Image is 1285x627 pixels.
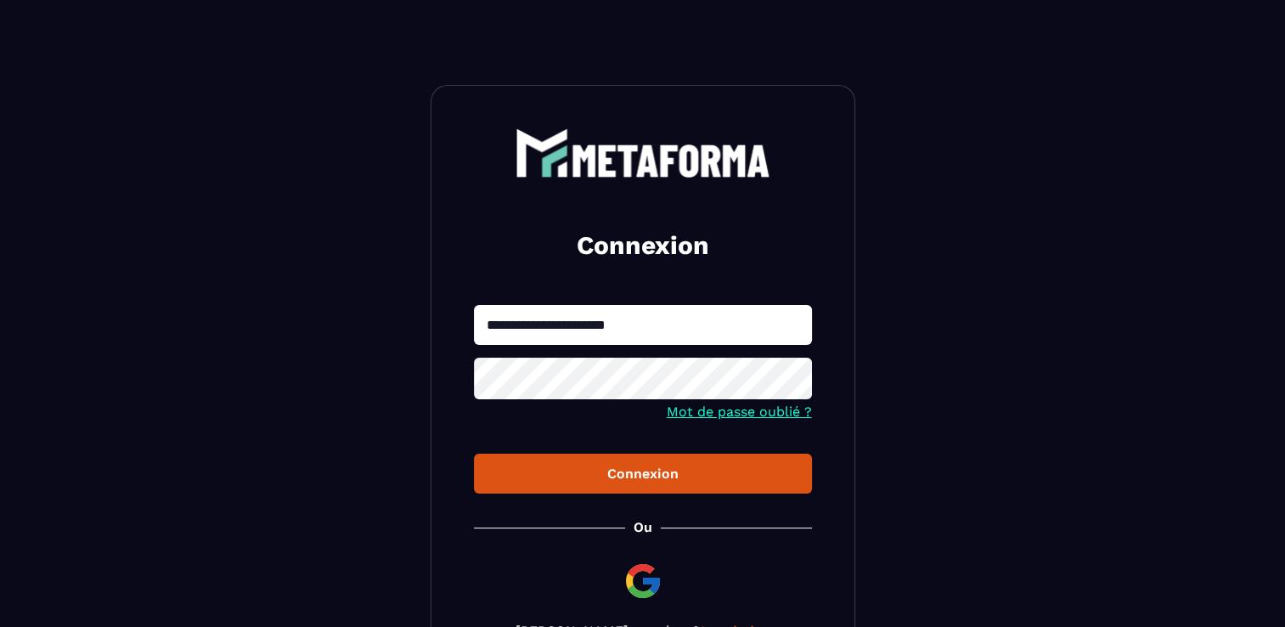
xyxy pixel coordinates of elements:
[623,561,663,602] img: google
[634,519,652,535] p: Ou
[667,404,812,420] a: Mot de passe oublié ?
[474,454,812,494] button: Connexion
[488,466,798,482] div: Connexion
[494,229,792,263] h2: Connexion
[516,128,770,178] img: logo
[474,128,812,178] a: logo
